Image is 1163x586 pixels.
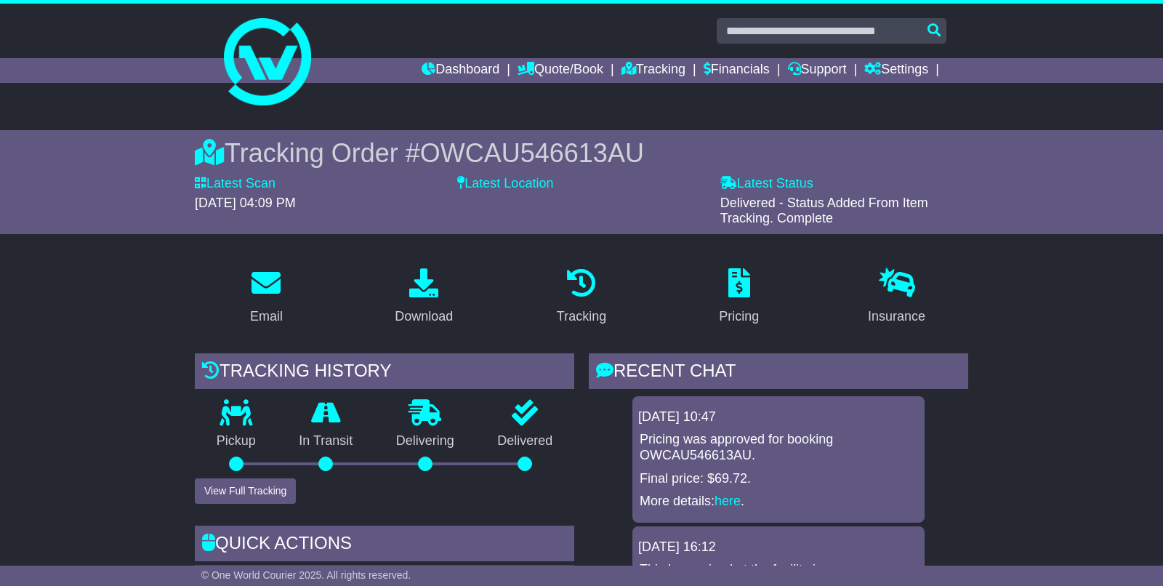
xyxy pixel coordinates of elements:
a: Email [241,263,292,332]
span: [DATE] 04:09 PM [195,196,296,210]
div: [DATE] 10:47 [638,409,919,425]
a: Settings [864,58,928,83]
div: Tracking Order # [195,137,968,169]
button: View Full Tracking [195,478,296,504]
a: Tracking [621,58,685,83]
p: Pickup [195,433,278,449]
a: Insurance [858,263,935,332]
div: [DATE] 16:12 [638,539,919,555]
div: Quick Actions [195,526,574,565]
div: Insurance [868,307,925,326]
div: Tracking history [195,353,574,393]
span: OWCAU546613AU [420,138,644,168]
span: © One World Courier 2025. All rights reserved. [201,569,411,581]
p: Delivered [476,433,575,449]
p: In Transit [278,433,375,449]
p: Delivering [374,433,476,449]
p: Pricing was approved for booking OWCAU546613AU. [640,432,917,463]
p: More details: . [640,494,917,510]
a: here [715,494,741,508]
span: Delivered - Status Added From Item Tracking. Complete [720,196,928,226]
div: Pricing [719,307,759,326]
div: RECENT CHAT [589,353,968,393]
a: Download [385,263,462,332]
a: Quote/Book [518,58,603,83]
div: Tracking [557,307,606,326]
a: Pricing [709,263,768,332]
label: Latest Location [457,176,553,192]
p: Final price: $69.72. [640,471,917,487]
a: Tracking [547,263,616,332]
label: Latest Status [720,176,813,192]
label: Latest Scan [195,176,275,192]
div: Download [395,307,453,326]
a: Support [788,58,847,83]
div: Email [250,307,283,326]
a: Financials [704,58,770,83]
a: Dashboard [422,58,499,83]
